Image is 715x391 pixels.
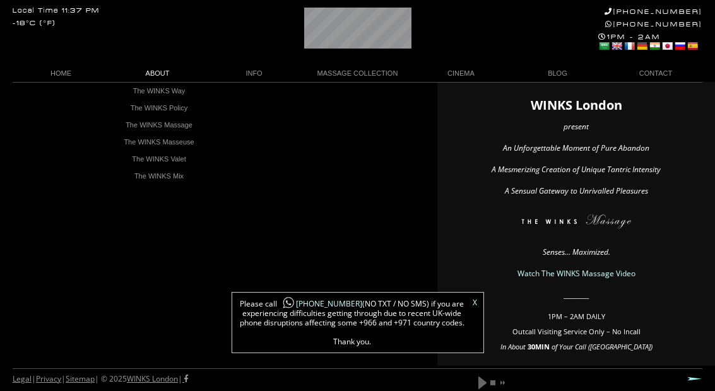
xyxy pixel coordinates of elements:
em: present [564,121,589,132]
em: A Mesmerizing Creation of Unique Tantric Intensity [492,164,661,175]
a: play [477,375,488,390]
a: The WINKS Valet [105,151,213,168]
a: The WINKS Policy [105,100,213,117]
span: Outcall Visiting Service Only – No Incall [512,327,641,336]
strong: MIN [535,342,550,351]
a: Arabic [598,41,610,51]
div: Local Time 11:37 PM [13,8,100,15]
a: [PHONE_NUMBER] [605,8,702,16]
a: The WINKS Massage [105,117,213,134]
a: Sitemap [66,373,95,384]
img: whatsapp-icon1.png [282,296,295,310]
a: Next [687,376,702,381]
a: next [498,379,505,387]
a: stop [489,379,497,387]
a: The WINKS Masseuse [105,134,213,151]
a: German [636,41,647,51]
a: X [473,299,477,306]
a: MASSAGE COLLECTION [302,65,413,82]
em: A Sensual Gateway to Unrivalled Pleasures [505,185,648,196]
a: [PHONE_NUMBER] [605,20,702,28]
div: 1PM - 2AM [598,33,702,53]
a: BLOG [509,65,606,82]
a: ABOUT [109,65,206,82]
em: Senses… Maximized. [543,247,610,257]
a: WINKS London [127,373,178,384]
em: In About [500,342,526,351]
span: 30 [528,342,535,351]
a: Spanish [687,41,698,51]
a: Privacy [36,373,61,384]
p: ________ [450,291,702,300]
span: Please call (NO TXT / NO SMS) if you are experiencing difficulties getting through due to recent ... [239,299,466,346]
a: INFO [206,65,302,82]
a: [PHONE_NUMBER] [277,298,362,309]
a: The WINKS Way [105,83,213,100]
p: ________ [450,364,702,373]
a: HOME [13,65,109,82]
a: CONTACT [606,65,702,82]
a: French [623,41,635,51]
span: 1PM – 2AM DAILY [548,312,605,321]
a: Watch The WINKS Massage Video [517,268,635,279]
img: The WINKS London Massage [483,214,669,233]
a: English [611,41,622,51]
em: An Unforgettable Moment of Pure Abandon [503,143,649,153]
a: Hindi [649,41,660,51]
h1: WINKS London [450,101,702,110]
a: The WINKS Mix [105,168,213,185]
a: Russian [674,41,685,51]
a: Legal [13,373,32,384]
em: of Your Call ([GEOGRAPHIC_DATA]) [552,342,653,351]
div: -18°C (°F) [13,20,56,27]
a: Japanese [661,41,673,51]
a: CINEMA [413,65,509,82]
div: | | | © 2025 | [13,369,188,389]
